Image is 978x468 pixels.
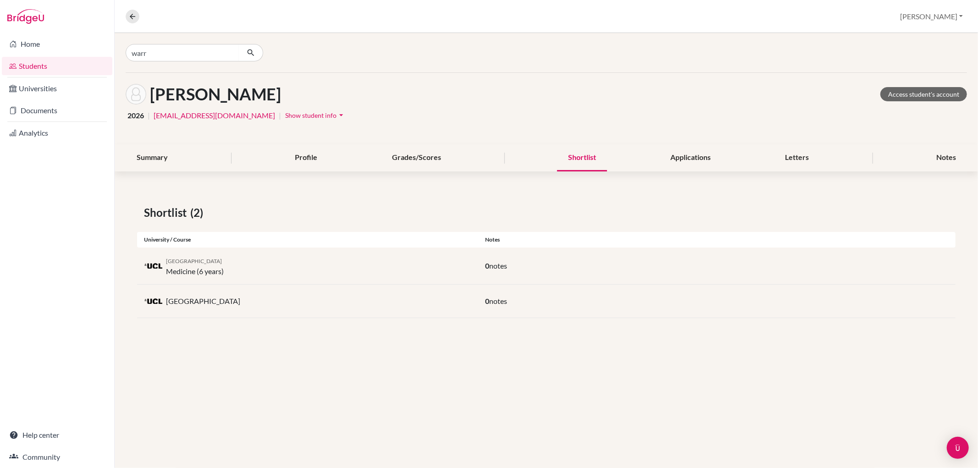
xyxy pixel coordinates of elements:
a: [EMAIL_ADDRESS][DOMAIN_NAME] [154,110,275,121]
img: gb_u80_k_0s28jx.png [144,263,162,268]
a: Universities [2,79,112,98]
img: Willow Miles's avatar [126,84,146,105]
button: [PERSON_NAME] [896,8,967,25]
a: Home [2,35,112,53]
div: Summary [126,144,179,171]
div: Applications [659,144,722,171]
div: Profile [284,144,328,171]
span: [GEOGRAPHIC_DATA] [166,258,222,264]
a: Community [2,448,112,466]
span: Show student info [285,111,337,119]
span: 2026 [127,110,144,121]
div: Letters [774,144,820,171]
div: Shortlist [557,144,607,171]
h1: [PERSON_NAME] [150,84,281,104]
span: 0 [485,261,489,270]
div: Open Intercom Messenger [947,437,969,459]
i: arrow_drop_down [337,110,346,120]
span: | [148,110,150,121]
a: Analytics [2,124,112,142]
a: Access student's account [880,87,967,101]
input: Find student by name... [126,44,239,61]
div: University / Course [137,236,478,244]
a: Help center [2,426,112,444]
button: Show student infoarrow_drop_down [285,108,346,122]
img: Bridge-U [7,9,44,24]
span: notes [489,297,507,305]
span: (2) [190,204,207,221]
img: gb_u80_k_0s28jx.png [144,298,162,303]
span: Shortlist [144,204,190,221]
div: Grades/Scores [381,144,452,171]
p: [GEOGRAPHIC_DATA] [166,296,240,307]
span: | [279,110,281,121]
span: notes [489,261,507,270]
div: Notes [925,144,967,171]
a: Documents [2,101,112,120]
div: Notes [478,236,956,244]
span: 0 [485,297,489,305]
div: Medicine (6 years) [166,255,224,277]
a: Students [2,57,112,75]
